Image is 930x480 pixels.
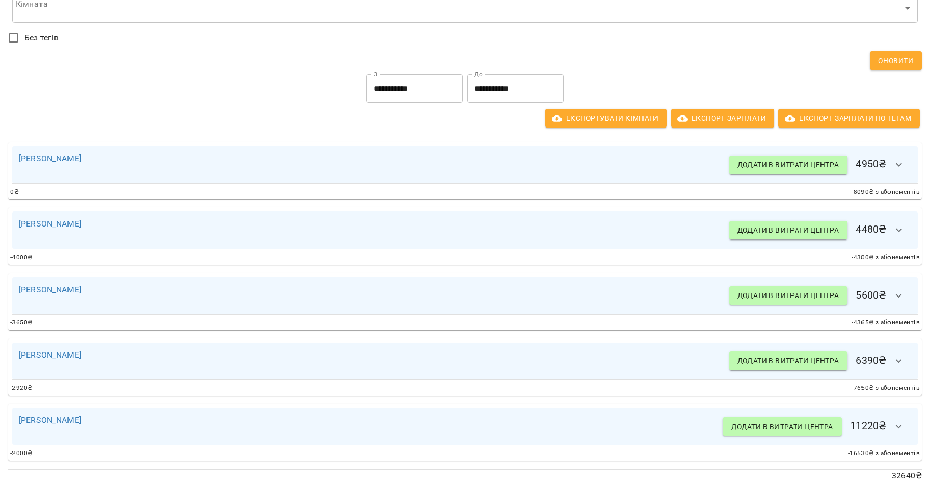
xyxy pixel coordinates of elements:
[554,112,659,124] span: Експортувати кімнати
[19,153,81,163] a: [PERSON_NAME]
[10,383,32,393] span: -2920 ₴
[19,415,81,425] a: [PERSON_NAME]
[737,355,839,367] span: Додати в витрати центра
[19,219,81,229] a: [PERSON_NAME]
[723,414,911,439] h6: 11220 ₴
[729,286,847,305] button: Додати в витрати центра
[878,54,913,67] span: Оновити
[852,318,920,328] span: -4365 ₴ з абонементів
[729,221,847,239] button: Додати в витрати центра
[723,417,841,436] button: Додати в витрати центра
[737,224,839,236] span: Додати в витрати центра
[19,285,81,294] a: [PERSON_NAME]
[852,187,920,197] span: -8090 ₴ з абонементів
[10,252,32,263] span: -4000 ₴
[24,32,59,44] span: Без тегів
[19,350,81,360] a: [PERSON_NAME]
[852,252,920,263] span: -4300 ₴ з абонементів
[787,112,911,124] span: Експорт Зарплати по тегам
[10,448,32,459] span: -2000 ₴
[729,284,911,308] h6: 5600 ₴
[729,349,911,374] h6: 6390 ₴
[778,109,920,128] button: Експорт Зарплати по тегам
[671,109,774,128] button: Експорт Зарплати
[737,159,839,171] span: Додати в витрати центра
[729,156,847,174] button: Додати в витрати центра
[848,448,920,459] span: -16530 ₴ з абонементів
[870,51,922,70] button: Оновити
[737,289,839,302] span: Додати в витрати центра
[729,351,847,370] button: Додати в витрати центра
[10,187,19,197] span: 0 ₴
[10,318,32,328] span: -3650 ₴
[731,420,833,433] span: Додати в витрати центра
[545,109,667,128] button: Експортувати кімнати
[852,383,920,393] span: -7650 ₴ з абонементів
[729,218,911,243] h6: 4480 ₴
[729,152,911,177] h6: 4950 ₴
[679,112,766,124] span: Експорт Зарплати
